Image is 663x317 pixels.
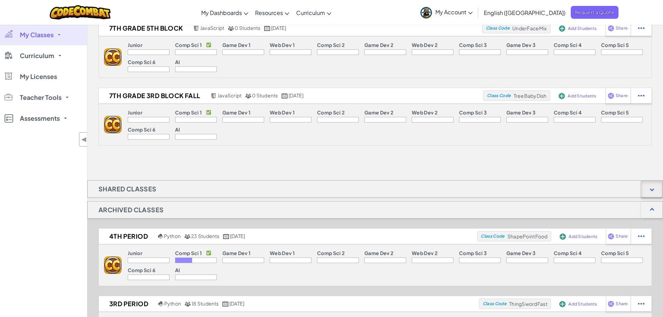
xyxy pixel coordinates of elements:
p: Comp Sci 1 [175,42,202,48]
p: Game Dev 2 [364,110,393,115]
p: Game Dev 1 [222,42,251,48]
p: Comp Sci 1 [175,250,202,256]
span: [DATE] [289,92,303,98]
h1: Shared Classes [88,180,167,198]
img: logo [104,116,121,133]
p: Comp Sci 4 [554,250,582,256]
img: python.png [158,301,164,307]
p: Comp Sci 5 [601,110,629,115]
p: Comp Sci 4 [554,42,582,48]
img: MultipleUsers.png [184,234,190,239]
img: CodeCombat logo [50,5,111,19]
span: ◀ [81,134,87,144]
img: MultipleUsers.png [228,26,234,31]
span: ShapePointFood [507,233,548,239]
p: Web Dev 2 [412,42,437,48]
img: python.png [158,234,163,239]
a: Curriculum [293,3,335,22]
span: Share [616,302,628,306]
span: Class Code [483,302,506,306]
img: calendar.svg [222,301,229,307]
a: Request a Quote [571,6,618,19]
p: Game Dev 3 [506,250,536,256]
a: 7th Grade 5th Block JavaScript 0 Students [DATE] [99,23,482,33]
span: 18 Students [191,300,219,307]
p: Comp Sci 4 [554,110,582,115]
span: Share [616,94,628,98]
img: IconShare_Purple.svg [608,301,614,307]
p: ✅ [206,250,211,256]
span: My Dashboards [201,9,242,16]
span: Add Students [569,235,597,239]
p: Comp Sci 3 [459,42,487,48]
span: My Classes [20,32,54,38]
a: My Dashboards [198,3,252,22]
img: IconShare_Purple.svg [608,233,614,239]
span: Curriculum [296,9,325,16]
img: logo [104,256,121,274]
img: calendar.svg [282,93,288,98]
img: calendar.svg [264,26,270,31]
a: Resources [252,3,293,22]
p: Game Dev 2 [364,42,393,48]
span: Python [164,300,181,307]
span: Curriculum [20,53,54,59]
a: 7th Grade 3rd Block Fall JavaScript 0 Students [DATE] [99,90,483,101]
span: Assessments [20,115,60,121]
p: ✅ [206,110,211,115]
span: UnderFaceMix [512,25,547,31]
span: Add Students [568,26,597,31]
img: IconAddStudents.svg [560,233,566,240]
span: Add Students [568,302,597,306]
img: IconStudentEllipsis.svg [638,25,645,31]
span: Add Students [568,94,596,98]
p: Web Dev 1 [270,110,295,115]
img: MultipleUsers.png [184,301,191,307]
p: Comp Sci 3 [459,250,487,256]
p: AI [175,127,180,132]
p: Junior [128,250,142,256]
p: Comp Sci 5 [601,250,629,256]
p: Comp Sci 1 [175,110,202,115]
h2: 7th Grade 3rd Block Fall [99,90,209,101]
span: Share [616,26,628,30]
img: IconStudentEllipsis.svg [638,301,645,307]
a: My Account [417,1,476,23]
span: English ([GEOGRAPHIC_DATA]) [484,9,566,16]
span: [DATE] [229,300,244,307]
img: IconAddStudents.svg [559,93,565,99]
a: English ([GEOGRAPHIC_DATA]) [480,3,569,22]
p: Game Dev 1 [222,110,251,115]
p: Game Dev 1 [222,250,251,256]
span: TreeBabyDish [514,93,547,99]
p: Game Dev 3 [506,110,536,115]
p: Comp Sci 6 [128,127,155,132]
img: javascript.png [211,93,217,98]
p: ✅ [206,42,211,48]
img: MultipleUsers.png [245,93,251,98]
img: IconAddStudents.svg [559,301,566,307]
span: [DATE] [230,233,245,239]
span: 0 Students [235,25,260,31]
img: IconStudentEllipsis.svg [638,233,645,239]
span: Python [164,233,181,239]
img: logo [104,48,121,66]
p: Comp Sci 2 [317,250,345,256]
p: Comp Sci 5 [601,42,629,48]
p: AI [175,59,180,65]
p: Comp Sci 2 [317,42,345,48]
span: [DATE] [271,25,286,31]
p: Web Dev 2 [412,110,437,115]
span: Class Code [486,26,510,30]
img: javascript.png [193,26,199,31]
p: Game Dev 2 [364,250,393,256]
h2: 4th Period [99,231,156,241]
p: Web Dev 1 [270,250,295,256]
img: calendar.svg [223,234,229,239]
span: My Account [435,8,473,16]
h1: Archived Classes [88,201,174,219]
p: Junior [128,42,142,48]
h2: 3rd Period [99,299,157,309]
